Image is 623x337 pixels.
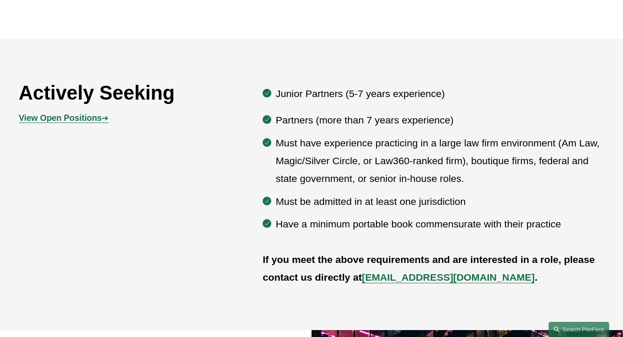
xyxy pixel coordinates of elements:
p: Have a minimum portable book commensurate with their practice [276,215,604,233]
p: Must be admitted in at least one jurisdiction [276,193,604,211]
a: Search this site [549,322,609,337]
h2: Actively Seeking [19,81,214,105]
span: ➔ [19,113,109,123]
a: [EMAIL_ADDRESS][DOMAIN_NAME] [362,272,535,283]
strong: If you meet the above requirements and are interested in a role, please contact us directly at [263,254,597,283]
p: Must have experience practicing in a large law firm environment (Am Law, Magic/Silver Circle, or ... [276,134,604,188]
a: View Open Positions➔ [19,113,109,123]
strong: . [535,272,537,283]
p: Junior Partners (5-7 years experience) [276,85,604,103]
p: Partners (more than 7 years experience) [276,111,604,129]
strong: View Open Positions [19,113,102,123]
